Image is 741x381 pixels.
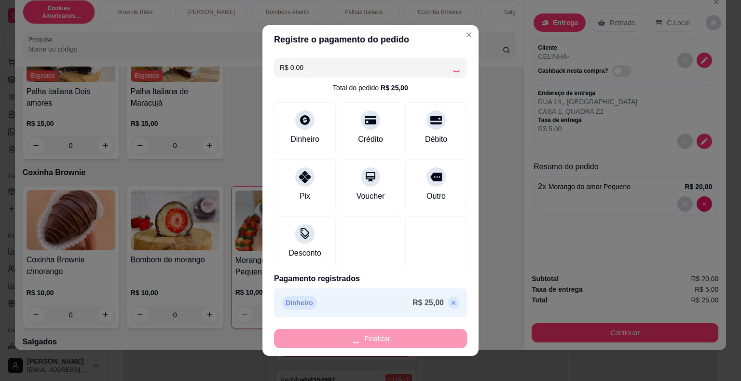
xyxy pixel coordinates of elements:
div: R$ 25,00 [381,83,408,93]
div: Dinheiro [290,134,319,145]
header: Registre o pagamento do pedido [262,25,479,54]
div: Total do pedido [333,83,408,93]
div: Outro [426,190,446,202]
div: Desconto [288,247,321,259]
div: Crédito [358,134,383,145]
div: Pix [300,190,310,202]
div: Voucher [357,190,385,202]
input: Ex.: hambúrguer de cordeiro [280,58,452,77]
div: Loading [452,63,461,72]
p: R$ 25,00 [412,297,444,309]
button: Close [461,27,477,42]
p: Dinheiro [282,296,317,310]
p: Pagamento registrados [274,273,467,285]
div: Débito [425,134,447,145]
